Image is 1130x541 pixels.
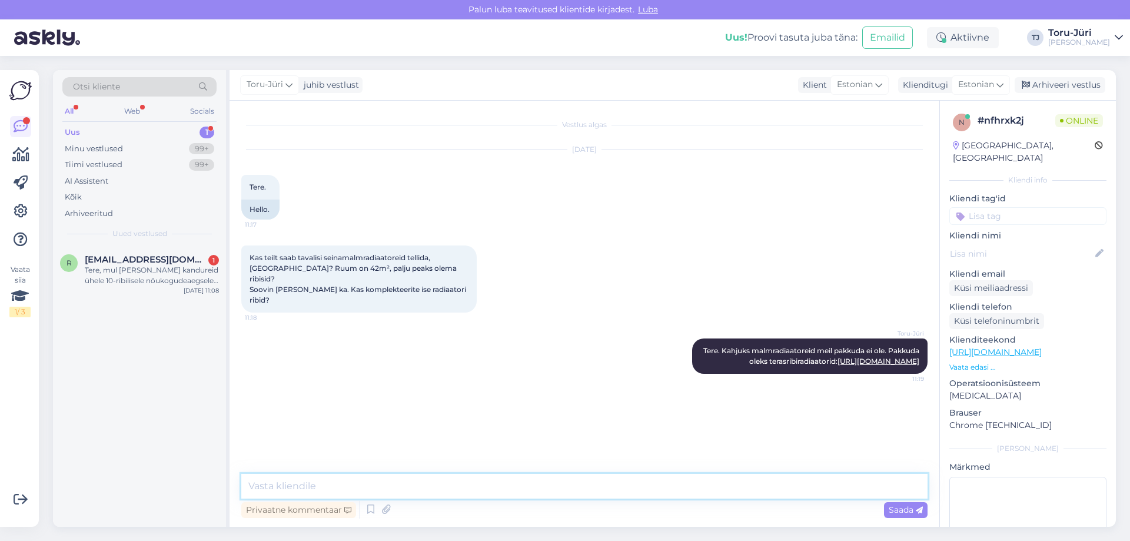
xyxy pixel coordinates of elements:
span: Toru-Jüri [880,329,924,338]
span: Online [1055,114,1103,127]
div: [PERSON_NAME] [949,443,1106,454]
div: Küsi meiliaadressi [949,280,1033,296]
p: [MEDICAL_DATA] [949,390,1106,402]
div: Vestlus algas [241,120,928,130]
div: juhib vestlust [299,79,359,91]
div: [DATE] [241,144,928,155]
div: 99+ [189,159,214,171]
div: AI Assistent [65,175,108,187]
span: Uued vestlused [112,228,167,239]
span: 11:17 [245,220,289,229]
p: Vaata edasi ... [949,362,1106,373]
span: Estonian [837,78,873,91]
div: Klienditugi [898,79,948,91]
div: 1 [208,255,219,265]
div: Aktiivne [927,27,999,48]
div: [GEOGRAPHIC_DATA], [GEOGRAPHIC_DATA] [953,140,1095,164]
span: Otsi kliente [73,81,120,93]
span: Saada [889,505,923,515]
div: TJ [1027,29,1043,46]
div: Arhiveeri vestlus [1015,77,1105,93]
span: 11:19 [880,374,924,383]
a: Toru-Jüri[PERSON_NAME] [1048,28,1123,47]
p: Kliendi email [949,268,1106,280]
input: Lisa nimi [950,247,1093,260]
div: All [62,104,76,119]
div: 99+ [189,143,214,155]
a: [URL][DOMAIN_NAME] [949,347,1042,357]
span: rausmari85@gmail.com [85,254,207,265]
p: Operatsioonisüsteem [949,377,1106,390]
span: Toru-Jüri [247,78,283,91]
p: Kliendi telefon [949,301,1106,313]
span: r [67,258,72,267]
a: [URL][DOMAIN_NAME] [837,357,919,366]
p: Brauser [949,407,1106,419]
div: # nfhrxk2j [978,114,1055,128]
div: Proovi tasuta juba täna: [725,31,858,45]
div: Hello. [241,200,280,220]
div: Arhiveeritud [65,208,113,220]
div: Kõik [65,191,82,203]
span: Tere. [250,182,266,191]
span: 11:18 [245,313,289,322]
span: n [959,118,965,127]
div: Web [122,104,142,119]
img: Askly Logo [9,79,32,102]
p: Klienditeekond [949,334,1106,346]
p: Chrome [TECHNICAL_ID] [949,419,1106,432]
div: Uus [65,127,80,138]
div: Toru-Jüri [1048,28,1110,38]
p: Märkmed [949,461,1106,473]
span: Tere. Kahjuks malmradiaatoreid meil pakkuda ei ole. Pakkuda oleks terasribiradiaatorid: [703,346,921,366]
div: Tere, mul [PERSON_NAME] kandureid ühele 10-ribilisele nõukogudeaegsele malmradikale. Kas teil ole... [85,265,219,286]
span: Estonian [958,78,994,91]
div: Küsi telefoninumbrit [949,313,1044,329]
div: [PERSON_NAME] [1048,38,1110,47]
div: [DATE] 11:08 [184,286,219,295]
div: Klient [798,79,827,91]
div: Tiimi vestlused [65,159,122,171]
div: Privaatne kommentaar [241,502,356,518]
input: Lisa tag [949,207,1106,225]
div: Socials [188,104,217,119]
div: 1 / 3 [9,307,31,317]
span: Kas teilt saab tavalisi seinamalmradiaatoreid tellida, [GEOGRAPHIC_DATA]? Ruum on 42m², palju pea... [250,253,468,304]
div: Vaata siia [9,264,31,317]
b: Uus! [725,32,747,43]
p: Kliendi tag'id [949,192,1106,205]
p: Kliendi nimi [949,230,1106,242]
span: Luba [634,4,662,15]
div: Minu vestlused [65,143,123,155]
button: Emailid [862,26,913,49]
div: Kliendi info [949,175,1106,185]
div: 1 [200,127,214,138]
